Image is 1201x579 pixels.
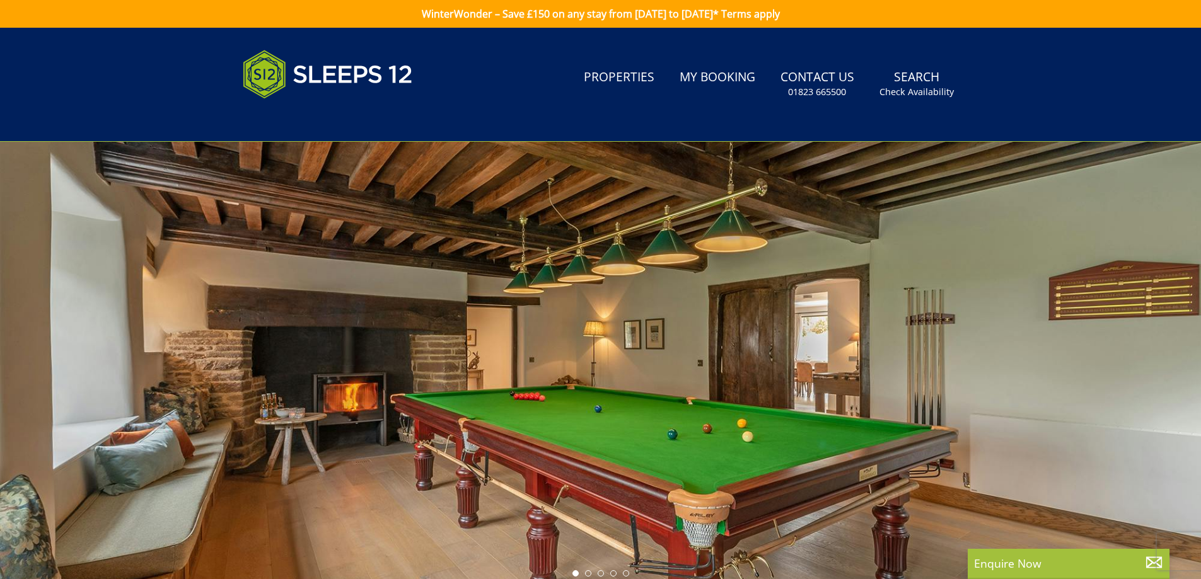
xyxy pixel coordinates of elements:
iframe: Customer reviews powered by Trustpilot [236,113,369,124]
small: 01823 665500 [788,86,846,98]
p: Enquire Now [974,555,1163,571]
a: SearchCheck Availability [874,64,959,105]
a: Properties [579,64,659,92]
a: Contact Us01823 665500 [775,64,859,105]
img: Sleeps 12 [243,43,413,106]
a: My Booking [675,64,760,92]
small: Check Availability [879,86,954,98]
